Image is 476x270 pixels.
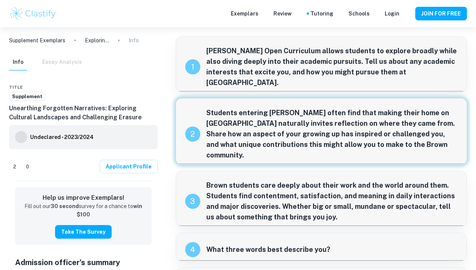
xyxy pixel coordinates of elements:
[415,7,467,20] button: JOIN FOR FREE
[22,160,33,173] div: Dislike
[144,83,150,92] div: Bookmark
[9,6,57,21] img: Clastify logo
[137,83,143,92] div: Share
[206,180,458,222] span: Brown students care deeply about their work and the world around them. Students find contentment,...
[185,59,200,74] div: recipe
[9,160,20,173] div: Like
[9,36,65,45] a: Supplement Exemplars
[21,193,146,202] h6: Help us improve Exemplars!
[51,203,79,209] strong: 30 second
[9,92,45,101] a: Supplement
[385,9,399,18] a: Login
[21,202,146,219] p: Fill out our survey for a chance to
[206,46,458,88] span: [PERSON_NAME] Open Curriculum allows students to explore broadly while also diving deeply into th...
[9,93,45,100] span: Supplement
[310,9,333,18] a: Tutoring
[55,225,112,239] button: Take the Survey
[185,242,200,257] div: recipe
[185,127,200,142] div: recipe
[206,108,458,160] span: Students entering [PERSON_NAME] often find that making their home on [GEOGRAPHIC_DATA] naturally ...
[85,36,109,45] p: Exploring Interdisciplinary Solutions in Social Analysis and Research at [GEOGRAPHIC_DATA]
[349,9,370,18] a: Schools
[206,244,458,255] span: What three words best describe you?
[129,36,139,45] p: Info
[9,104,158,122] h6: Unearthing Forgotten Narratives: Exploring Cultural Landscapes and Challenging Erasure
[100,160,158,173] a: Applicant Profile
[30,133,94,141] h6: Undeclared - 2023/2024
[9,163,20,171] span: 2
[30,131,94,143] a: Undeclared - 2023/2024
[152,83,158,92] div: Report issue
[185,194,200,209] div: recipe
[15,257,152,268] h5: Admission officer's summary
[405,12,409,15] button: Help and Feedback
[9,84,23,91] span: Title
[231,9,258,18] p: Exemplars
[273,9,292,18] p: Review
[22,163,33,171] span: 0
[9,54,27,71] button: Info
